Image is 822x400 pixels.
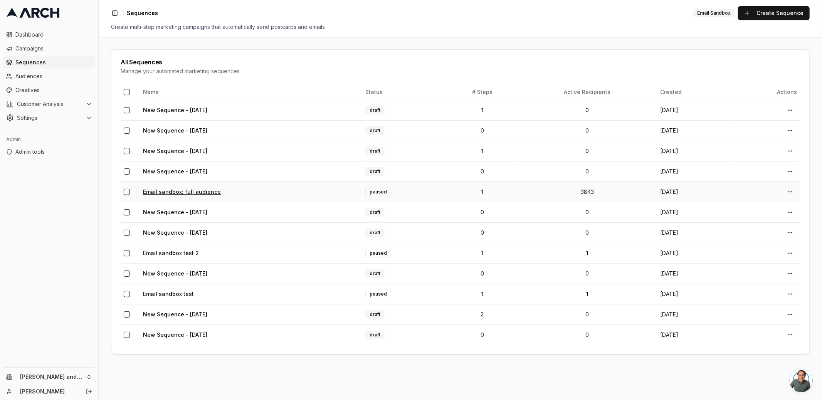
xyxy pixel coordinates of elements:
div: draft [365,167,385,176]
td: 0 [447,222,518,243]
span: Dashboard [15,31,92,39]
a: New Sequence - [DATE] [143,229,207,236]
th: # Steps [447,84,518,100]
td: 0 [518,120,657,141]
td: [DATE] [657,324,731,345]
a: New Sequence - [DATE] [143,127,207,134]
td: 0 [447,324,518,345]
td: [DATE] [657,243,731,263]
td: 2 [447,304,518,324]
td: 0 [447,263,518,284]
span: Creatives [15,86,92,94]
td: [DATE] [657,202,731,222]
td: 1 [447,100,518,120]
div: paused [365,290,391,298]
td: 1 [518,243,657,263]
th: Created [657,84,731,100]
td: [DATE] [657,304,731,324]
a: New Sequence - [DATE] [143,270,207,277]
div: Open chat [790,369,813,392]
td: [DATE] [657,284,731,304]
div: paused [365,249,391,257]
span: Settings [17,114,83,122]
td: 0 [518,263,657,284]
td: [DATE] [657,120,731,141]
span: Admin tools [15,148,92,156]
span: Campaigns [15,45,92,52]
td: 0 [518,161,657,182]
button: Log out [84,386,94,397]
a: Create Sequence [738,6,810,20]
td: [DATE] [657,222,731,243]
button: Customer Analysis [3,98,95,110]
td: 3843 [518,182,657,202]
span: [PERSON_NAME] and Sons [20,373,83,380]
td: 0 [518,141,657,161]
div: Admin [3,133,95,146]
button: [PERSON_NAME] and Sons [3,371,95,383]
a: Campaigns [3,42,95,55]
a: [PERSON_NAME] [20,388,77,395]
div: draft [365,331,385,339]
td: 0 [518,202,657,222]
td: 0 [447,120,518,141]
td: 1 [447,243,518,263]
span: Sequences [15,59,92,66]
a: New Sequence - [DATE] [143,168,207,175]
nav: breadcrumb [127,9,158,17]
a: New Sequence - [DATE] [143,311,207,318]
td: 0 [518,222,657,243]
th: Name [140,84,362,100]
div: draft [365,310,385,319]
a: Dashboard [3,29,95,41]
div: draft [365,229,385,237]
div: Manage your automated marketing sequences [121,67,800,75]
a: Audiences [3,70,95,82]
a: Email sandbox: full audience [143,188,221,195]
td: 1 [518,284,657,304]
a: Creatives [3,84,95,96]
div: draft [365,269,385,278]
td: 0 [447,202,518,222]
div: paused [365,188,391,196]
td: [DATE] [657,182,731,202]
div: Create multi-step marketing campaigns that automatically send postcards and emails [111,23,810,31]
div: draft [365,126,385,135]
th: Actions [731,84,800,100]
div: Email Sandbox [693,9,735,17]
td: 1 [447,284,518,304]
div: draft [365,106,385,114]
a: Email sandbox test [143,291,194,297]
div: draft [365,208,385,217]
td: [DATE] [657,161,731,182]
a: Admin tools [3,146,95,158]
span: Customer Analysis [17,100,83,108]
a: New Sequence - [DATE] [143,148,207,154]
td: [DATE] [657,100,731,120]
span: Sequences [127,9,158,17]
td: 0 [518,304,657,324]
a: New Sequence - [DATE] [143,209,207,215]
th: Status [362,84,447,100]
td: [DATE] [657,141,731,161]
span: Audiences [15,72,92,80]
td: 0 [518,324,657,345]
a: New Sequence - [DATE] [143,331,207,338]
a: New Sequence - [DATE] [143,107,207,113]
td: [DATE] [657,263,731,284]
a: Sequences [3,56,95,69]
th: Active Recipients [518,84,657,100]
td: 1 [447,141,518,161]
button: Settings [3,112,95,124]
a: Email sandbox test 2 [143,250,199,256]
td: 0 [518,100,657,120]
div: All Sequences [121,59,800,65]
div: draft [365,147,385,155]
td: 0 [447,161,518,182]
td: 1 [447,182,518,202]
